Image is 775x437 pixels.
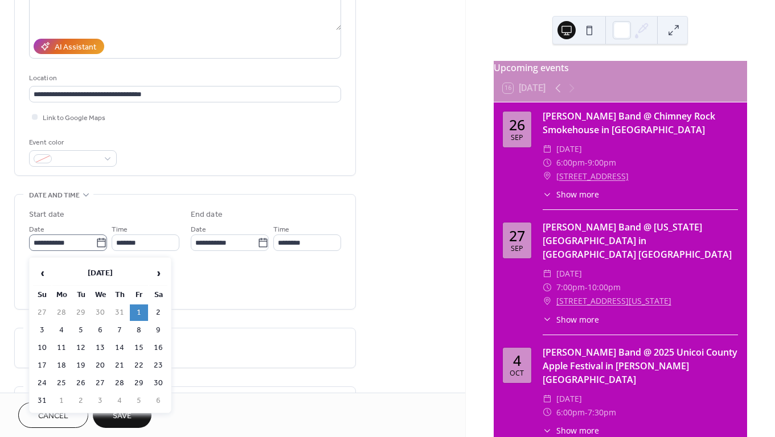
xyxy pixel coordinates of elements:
[588,156,616,170] span: 9:00pm
[588,406,616,419] span: 7:30pm
[33,304,51,321] td: 27
[110,375,129,391] td: 28
[130,357,148,374] td: 22
[52,287,71,303] th: Mo
[72,287,90,303] th: Tu
[34,39,104,54] button: AI Assistant
[91,375,109,391] td: 27
[513,353,521,368] div: 4
[149,287,167,303] th: Sa
[130,340,148,356] td: 15
[130,304,148,321] td: 1
[52,304,71,321] td: 28
[29,189,80,201] span: Date and time
[149,357,167,374] td: 23
[556,424,599,436] span: Show more
[191,224,206,236] span: Date
[52,375,71,391] td: 25
[110,304,129,321] td: 31
[52,357,71,374] td: 18
[543,345,738,386] div: [PERSON_NAME] Band @ 2025 Unicoi County Apple Festival in [PERSON_NAME] [GEOGRAPHIC_DATA]
[43,112,105,124] span: Link to Google Maps
[556,188,599,200] span: Show more
[556,392,582,406] span: [DATE]
[511,245,523,253] div: Sep
[130,393,148,409] td: 5
[55,42,96,53] div: AI Assistant
[543,188,599,200] button: ​Show more
[72,304,90,321] td: 29
[509,229,525,243] div: 27
[91,304,109,321] td: 30
[113,410,132,422] span: Save
[588,281,621,294] span: 10:00pm
[29,137,114,149] div: Event color
[149,393,167,409] td: 6
[91,287,109,303] th: We
[149,304,167,321] td: 2
[72,357,90,374] td: 19
[91,322,109,339] td: 6
[33,287,51,303] th: Su
[72,322,90,339] td: 5
[149,322,167,339] td: 9
[33,322,51,339] td: 3
[130,322,148,339] td: 8
[543,424,599,436] button: ​Show more
[556,314,599,325] span: Show more
[33,340,51,356] td: 10
[29,209,64,221] div: Start date
[543,406,552,419] div: ​
[149,375,167,391] td: 30
[112,224,128,236] span: Time
[110,393,129,409] td: 4
[110,340,129,356] td: 14
[18,402,88,428] button: Cancel
[585,281,588,294] span: -
[130,287,148,303] th: Fr
[585,406,588,419] span: -
[52,261,148,286] th: [DATE]
[72,375,90,391] td: 26
[34,262,51,285] span: ‹
[29,224,44,236] span: Date
[33,375,51,391] td: 24
[110,357,129,374] td: 21
[556,281,585,294] span: 7:00pm
[93,402,151,428] button: Save
[149,340,167,356] td: 16
[110,287,129,303] th: Th
[543,314,552,325] div: ​
[150,262,167,285] span: ›
[556,156,585,170] span: 6:00pm
[130,375,148,391] td: 29
[556,267,582,281] span: [DATE]
[556,170,629,183] a: [STREET_ADDRESS]
[556,406,585,419] span: 6:00pm
[510,370,524,377] div: Oct
[543,188,552,200] div: ​
[273,224,289,236] span: Time
[509,118,525,132] div: 26
[91,357,109,374] td: 20
[543,170,552,183] div: ​
[38,410,68,422] span: Cancel
[29,72,339,84] div: Location
[494,61,747,75] div: Upcoming events
[191,209,223,221] div: End date
[543,392,552,406] div: ​
[556,142,582,156] span: [DATE]
[52,393,71,409] td: 1
[72,393,90,409] td: 2
[511,134,523,142] div: Sep
[543,424,552,436] div: ​
[91,340,109,356] td: 13
[110,322,129,339] td: 7
[543,109,738,137] div: [PERSON_NAME] Band @ Chimney Rock Smokehouse in [GEOGRAPHIC_DATA]
[543,294,552,308] div: ​
[33,393,51,409] td: 31
[543,267,552,281] div: ​
[543,156,552,170] div: ​
[543,281,552,294] div: ​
